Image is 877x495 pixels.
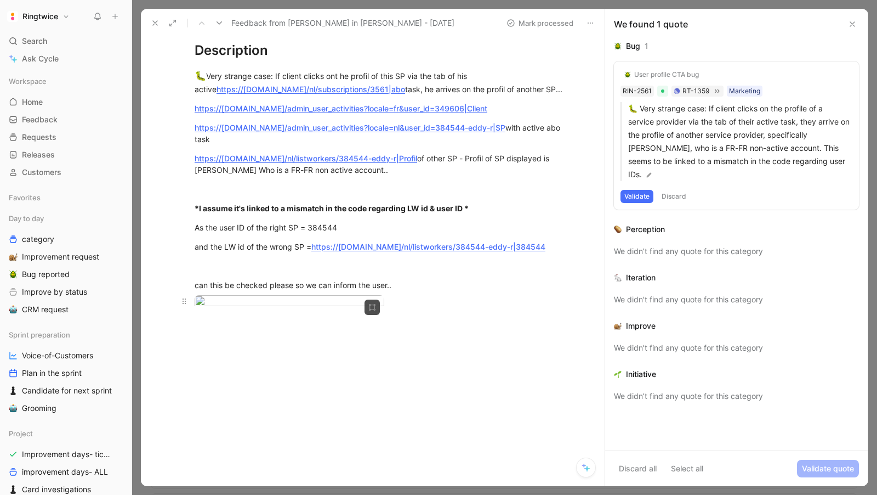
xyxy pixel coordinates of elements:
[614,460,662,477] button: Discard all
[22,350,93,361] span: Voice-of-Customers
[614,226,622,233] img: 🥔
[502,15,578,31] button: Mark processed
[9,329,70,340] span: Sprint preparation
[4,266,127,283] a: 🪲Bug reported
[7,384,20,397] button: ♟️
[7,402,20,415] button: 🤖
[614,245,859,258] div: We didn’t find any quote for this category
[624,71,631,78] img: 🪲
[22,12,58,21] h1: Ringtwice
[4,365,127,381] a: Plan in the sprint
[9,404,18,413] img: 🤖
[4,111,127,128] a: Feedback
[4,400,127,417] a: 🤖Grooming
[22,304,69,315] span: CRM request
[620,190,653,203] button: Validate
[195,279,574,291] div: can this be checked please so we can inform the user..
[22,167,61,178] span: Customers
[4,189,127,206] div: Favorites
[4,249,127,265] a: 🐌Improvement request
[195,241,574,252] div: and the LW id of the wrong SP =
[4,129,127,145] a: Requests
[7,268,20,281] button: 🪲
[614,341,859,355] div: We didn’t find any quote for this category
[311,242,545,251] a: https://[DOMAIN_NAME]/nl/listworkers/384544-eddy-r|384544
[797,460,859,477] button: Validate quote
[9,428,33,439] span: Project
[195,41,574,60] div: Description
[195,69,574,95] div: Very strange case: If client clicks ont he profil of this SP via the tab of his active task, he a...
[217,85,405,94] a: https://[DOMAIN_NAME]/nl/subscriptions/3561|abo
[4,210,127,227] div: Day to day
[4,231,127,248] a: category
[9,192,41,203] span: Favorites
[195,122,574,145] div: with active abo task
[4,9,72,24] button: RingtwiceRingtwice
[195,70,206,81] span: 🐛
[22,449,115,460] span: Improvement days- tickets ready
[195,222,574,233] div: As the user ID of the right SP = 384544
[9,305,18,314] img: 🤖
[9,386,18,395] img: ♟️
[626,223,665,236] div: Perception
[9,270,18,279] img: 🪲
[4,301,127,318] a: 🤖CRM request
[626,40,640,53] div: Bug
[195,204,469,213] strong: *I assume it's linked to a mismatch in the code regarding LW id & user ID *
[195,153,574,176] div: of other SP - Profil of SP displayed is [PERSON_NAME] Who is a FR-FR non active account..
[4,94,127,110] a: Home
[4,425,127,442] div: Project
[22,466,108,477] span: improvement days- ALL
[7,303,20,316] button: 🤖
[22,269,70,280] span: Bug reported
[614,370,622,378] img: 🌱
[614,322,622,330] img: 🐌
[4,164,127,181] a: Customers
[4,147,127,163] a: Releases
[22,149,55,160] span: Releases
[614,18,688,31] div: We found 1 quote
[9,213,44,224] span: Day to day
[9,76,47,87] span: Workspace
[634,70,699,79] div: User profile CTA bug
[4,210,127,318] div: Day to daycategory🐌Improvement request🪲Bug reportedImprove by status🤖CRM request
[614,390,859,403] div: We didn’t find any quote for this category
[4,464,127,480] a: improvement days- ALL
[645,171,653,179] img: pen.svg
[22,403,56,414] span: Grooming
[195,154,417,163] a: https://[DOMAIN_NAME]/nl/listworkers/384544-eddy-r|Profil
[195,295,384,310] img: Screenshot 2025-08-14 at 18.54.39.png
[4,73,127,89] div: Workspace
[195,104,487,113] a: https://[DOMAIN_NAME]/admin_user_activities?locale=fr&user_id=349606|Client
[22,97,43,108] span: Home
[22,484,91,495] span: Card investigations
[195,123,505,132] a: https://[DOMAIN_NAME]/admin_user_activities?locale=nl&user_id=384544-eddy-r|SP
[22,114,58,125] span: Feedback
[22,234,54,245] span: category
[4,327,127,343] div: Sprint preparation
[614,274,622,282] img: 🐇
[620,68,703,81] button: 🪲User profile CTA bug
[626,319,656,333] div: Improve
[626,271,656,284] div: Iteration
[22,251,99,262] span: Improvement request
[4,347,127,364] a: Voice-of-Customers
[4,446,127,463] a: Improvement days- tickets ready
[614,293,859,306] div: We didn’t find any quote for this category
[7,11,18,22] img: Ringtwice
[614,42,622,50] img: 🪲
[22,385,112,396] span: Candidate for next sprint
[22,52,59,65] span: Ask Cycle
[626,368,656,381] div: Initiative
[22,132,56,143] span: Requests
[666,460,708,477] button: Select all
[22,368,82,379] span: Plan in the sprint
[628,102,852,181] p: 🐛 Very strange case: If client clicks on the profile of a service provider via the tab of their a...
[4,383,127,399] a: ♟️Candidate for next sprint
[9,252,18,261] img: 🐌
[4,327,127,417] div: Sprint preparationVoice-of-CustomersPlan in the sprint♟️Candidate for next sprint🤖Grooming
[4,33,127,49] div: Search
[22,35,47,48] span: Search
[4,50,127,67] a: Ask Cycle
[658,190,690,203] button: Discard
